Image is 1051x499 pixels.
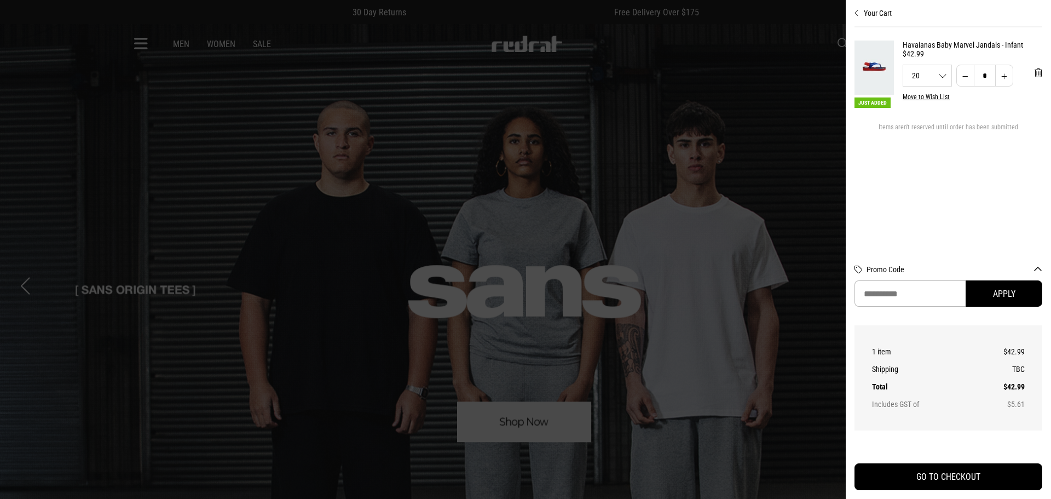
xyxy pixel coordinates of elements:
td: $42.99 [977,343,1025,360]
button: Apply [966,280,1042,307]
td: $5.61 [977,395,1025,413]
img: Havaianas Baby Marvel Jandals - Infant [854,41,894,95]
a: Havaianas Baby Marvel Jandals - Infant [903,41,1042,49]
button: Open LiveChat chat widget [9,4,42,37]
span: Just Added [854,97,891,108]
iframe: Customer reviews powered by Trustpilot [854,444,1042,455]
th: Shipping [872,360,977,378]
th: Total [872,378,977,395]
input: Quantity [974,65,996,87]
div: $42.99 [903,49,1042,58]
div: Items aren't reserved until order has been submitted [854,123,1042,140]
th: 1 item [872,343,977,360]
td: $42.99 [977,378,1025,395]
button: Decrease quantity [956,65,974,87]
button: GO TO CHECKOUT [854,463,1042,490]
span: 20 [903,72,951,79]
button: Promo Code [867,265,1042,274]
input: Promo Code [854,280,966,307]
button: 'Remove from cart [1026,59,1051,87]
th: Includes GST of [872,395,977,413]
button: Move to Wish List [903,93,950,101]
td: TBC [977,360,1025,378]
button: Increase quantity [995,65,1013,87]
